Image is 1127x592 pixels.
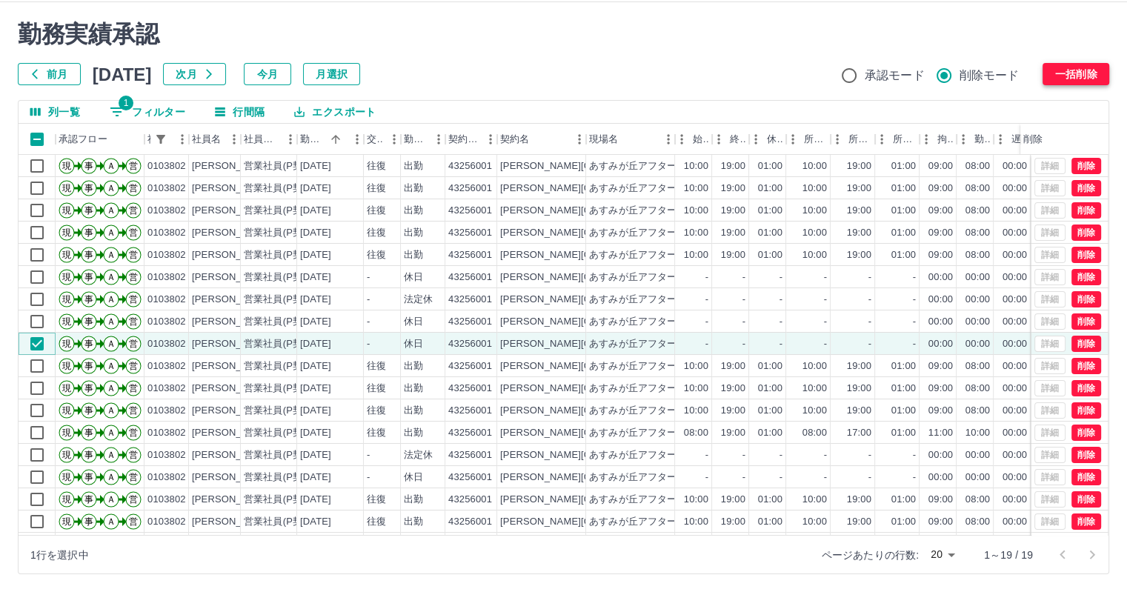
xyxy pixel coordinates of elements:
text: 事 [84,250,93,260]
div: あすみが丘アフタースクールA [589,182,722,196]
text: 現 [62,161,71,171]
text: Ａ [107,161,116,171]
div: あすみが丘アフタースクールA [589,204,722,218]
button: 削除 [1071,358,1101,374]
button: 削除 [1071,291,1101,307]
div: 往復 [367,226,386,240]
div: - [913,270,916,285]
div: 01:00 [758,248,782,262]
div: 契約名 [500,124,529,155]
div: [DATE] [300,293,331,307]
div: 43256001 [448,204,492,218]
div: 削除 [1023,124,1043,155]
div: - [913,315,916,329]
button: 削除 [1071,247,1101,263]
button: 削除 [1071,491,1101,508]
div: 19:00 [847,248,871,262]
div: 01:00 [758,159,782,173]
div: 0103802 [147,270,186,285]
div: あすみが丘アフタースクールA [589,293,722,307]
div: 拘束 [937,124,954,155]
div: 00:00 [965,337,990,351]
div: あすみが丘アフタースクールA [589,359,722,373]
button: 削除 [1071,313,1101,330]
text: 現 [62,183,71,193]
text: Ａ [107,339,116,349]
div: 休日 [404,270,423,285]
div: - [742,337,745,351]
div: 交通費 [364,124,401,155]
button: 列選択 [19,101,92,123]
button: メニュー [279,128,302,150]
div: 19:00 [721,159,745,173]
text: 事 [84,272,93,282]
div: 01:00 [891,159,916,173]
div: 0103802 [147,182,186,196]
div: - [367,270,370,285]
div: [PERSON_NAME] [192,315,273,329]
text: 現 [62,316,71,327]
text: 事 [84,205,93,216]
div: 09:00 [928,182,953,196]
div: 09:00 [928,226,953,240]
text: Ａ [107,205,116,216]
div: 所定終業 [848,124,872,155]
div: 10:00 [684,359,708,373]
div: 08:00 [965,182,990,196]
div: 営業社員(P契約) [244,248,316,262]
div: 勤務日 [300,124,325,155]
div: 現場名 [586,124,675,155]
div: - [705,337,708,351]
button: 今月 [244,63,291,85]
div: 00:00 [1003,182,1027,196]
div: 09:00 [928,359,953,373]
div: 所定休憩 [875,124,920,155]
div: 43256001 [448,182,492,196]
div: - [367,293,370,307]
text: 営 [129,250,138,260]
div: 終業 [712,124,749,155]
div: 43256001 [448,226,492,240]
div: 承認フロー [56,124,144,155]
div: 営業社員(P契約) [244,359,316,373]
div: 営業社員(P契約) [244,182,316,196]
text: 現 [62,227,71,238]
div: 勤務区分 [401,124,445,155]
div: 遅刻等 [994,124,1031,155]
button: 削除 [1071,269,1101,285]
div: 19:00 [847,359,871,373]
div: - [367,315,370,329]
div: - [367,337,370,351]
div: - [913,337,916,351]
div: 01:00 [758,182,782,196]
div: 0103802 [147,359,186,373]
div: 出勤 [404,226,423,240]
div: 00:00 [1003,159,1027,173]
div: 出勤 [404,182,423,196]
div: 10:00 [802,182,827,196]
div: [PERSON_NAME] [192,248,273,262]
button: 削除 [1071,447,1101,463]
div: 0103802 [147,204,186,218]
div: 営業社員(P契約) [244,293,316,307]
div: 勤務区分 [404,124,428,155]
div: [PERSON_NAME][GEOGRAPHIC_DATA] [500,182,683,196]
button: メニュー [346,128,368,150]
text: 事 [84,227,93,238]
div: 10:00 [802,159,827,173]
button: メニュー [223,128,245,150]
div: 19:00 [721,204,745,218]
button: メニュー [383,128,405,150]
div: 始業 [693,124,709,155]
div: あすみが丘アフタースクールA [589,226,722,240]
div: [DATE] [300,248,331,262]
div: 休憩 [767,124,783,155]
div: [DATE] [300,182,331,196]
div: - [705,270,708,285]
div: 08:00 [965,359,990,373]
div: 09:00 [928,248,953,262]
div: - [779,293,782,307]
div: 0103802 [147,315,186,329]
div: 01:00 [758,204,782,218]
div: 19:00 [847,159,871,173]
